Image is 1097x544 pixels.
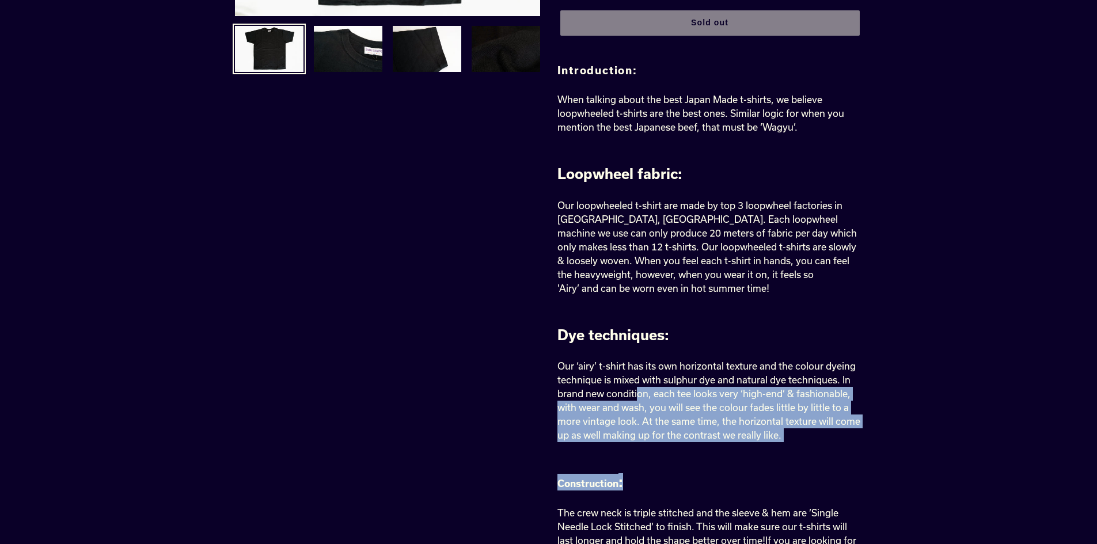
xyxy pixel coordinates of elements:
[560,10,860,36] button: Sold out
[234,25,305,73] img: Load image into Gallery viewer, 7OZ ‘AIRY’ LOOPWHEELED TEE (BLACK)
[618,473,623,490] span: :
[557,359,863,442] p: airy
[313,25,384,73] img: Load image into Gallery viewer, 7OZ ‘AIRY’ LOOPWHEELED TEE (BLACK)
[557,478,618,489] span: Construction
[557,360,860,440] span: ’ t-shirt has its own horizontal texture and the colour dyeing technique is mixed with sulphur dy...
[557,199,863,295] p: Airy
[470,25,541,73] img: Load image into Gallery viewer, 7OZ ‘AIRY’ LOOPWHEELED TEE (BLACK)
[557,64,863,77] h2: Introduction:
[577,283,769,294] span: ’ and can be worn even in hot summer time!
[557,360,578,371] span: Our ‘
[557,94,844,132] span: When talking about the best Japan Made t-shirts, we believe loopwheeled t-shirts are the best one...
[392,25,462,73] img: Load image into Gallery viewer, 7OZ ‘AIRY’ LOOPWHEELED TEE (BLACK)
[557,326,669,343] span: Dye techniques:
[557,165,682,182] span: Loopwheel fabric:
[691,18,728,27] span: Sold out
[557,200,857,294] span: Our loopwheeled t-shirt are made by top 3 loopwheel factories in [GEOGRAPHIC_DATA], [GEOGRAPHIC_D...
